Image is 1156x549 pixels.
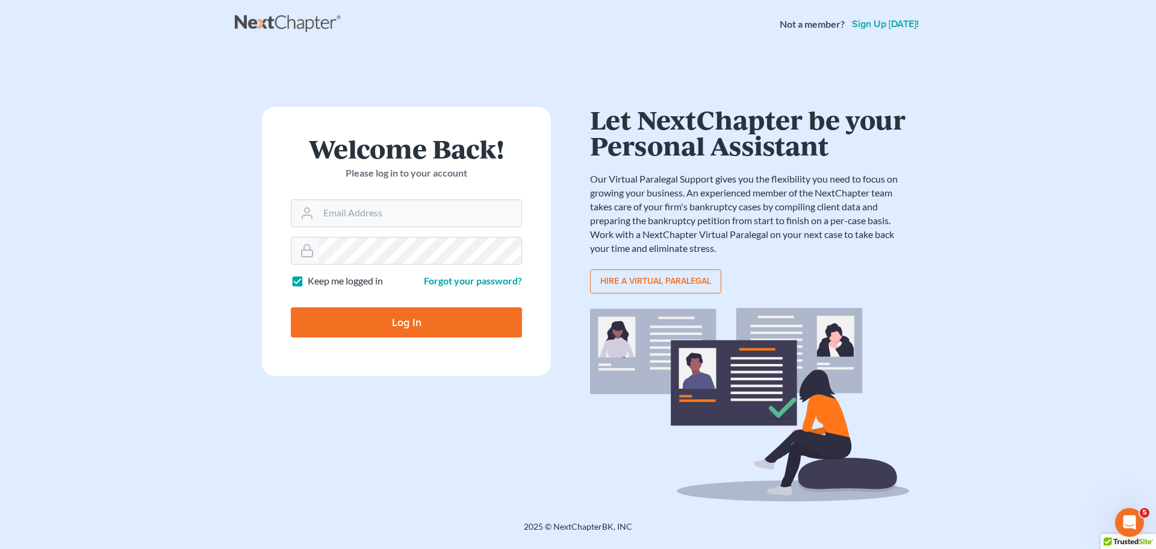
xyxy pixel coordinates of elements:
input: Email Address [319,200,521,227]
h1: Let NextChapter be your Personal Assistant [590,107,909,158]
iframe: Intercom live chat [1115,508,1144,537]
span: 5 [1140,508,1149,518]
input: Log In [291,307,522,337]
p: Please log in to your account [291,166,522,180]
p: Our Virtual Paralegal Support gives you the flexibility you need to focus on growing your busines... [590,172,909,255]
div: 2025 © NextChapterBK, INC [235,521,921,542]
a: Sign up [DATE]! [850,19,921,29]
img: virtual_paralegal_bg-b12c8cf30858a2b2c02ea913d52db5c468ecc422855d04272ea22d19010d70dc.svg [590,308,909,501]
label: Keep me logged in [308,274,383,288]
h1: Welcome Back! [291,136,522,162]
a: Hire a virtual paralegal [590,269,721,293]
a: Forgot your password? [424,275,522,286]
strong: Not a member? [780,17,845,31]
